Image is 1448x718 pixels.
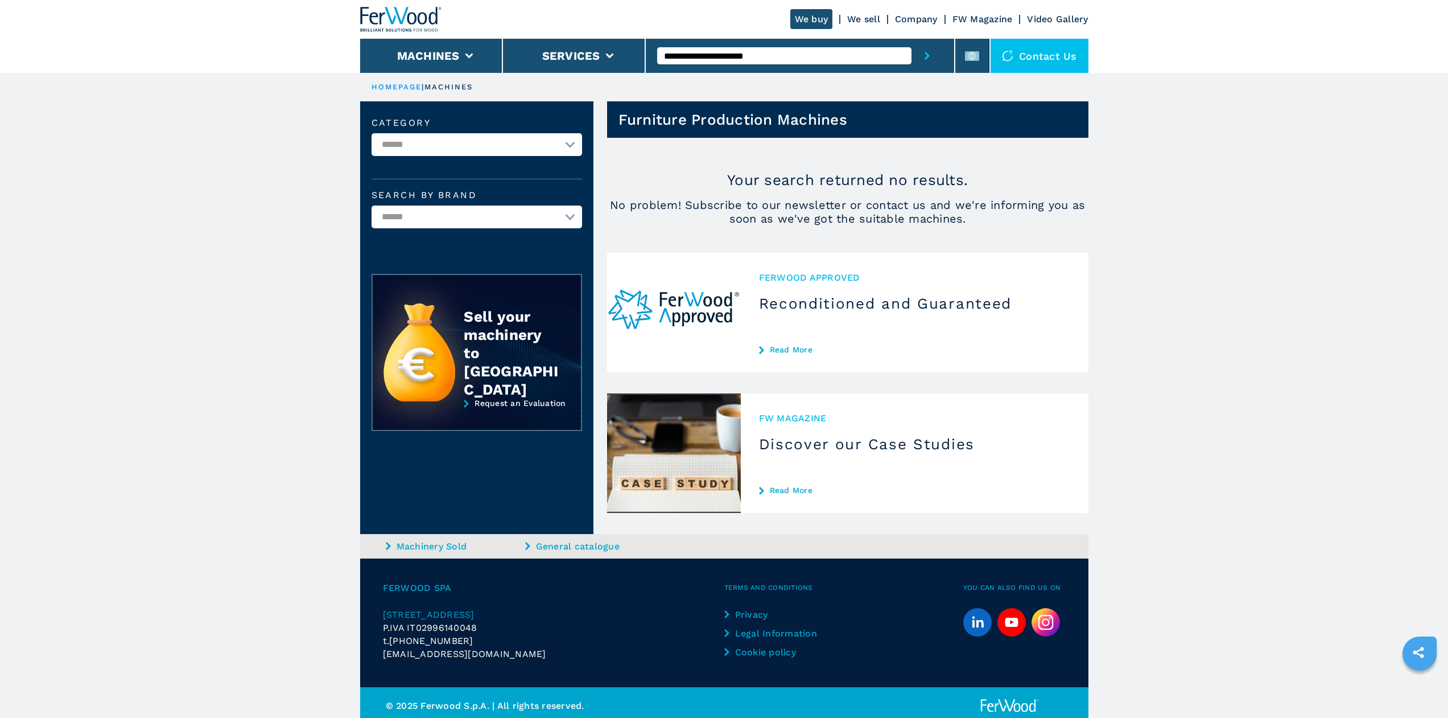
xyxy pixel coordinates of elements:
button: Machines [397,49,460,63]
div: t. [383,634,724,647]
a: We sell [847,14,880,24]
img: Reconditioned and Guaranteed [607,253,741,372]
span: No problem! Subscribe to our newsletter or contact us and we're informing you as soon as we've go... [607,198,1088,225]
a: linkedin [963,608,992,637]
a: We buy [790,9,833,29]
a: Read More [759,486,1070,495]
span: Ferwood Approved [759,271,1070,284]
span: P.IVA IT02996140048 [383,622,477,633]
div: Contact us [991,39,1088,73]
label: Search by brand [372,191,582,200]
img: Ferwood [979,699,1040,713]
a: Read More [759,345,1070,354]
span: FW MAGAZINE [759,412,1070,425]
img: Contact us [1002,50,1013,61]
a: General catalogue [525,540,662,553]
a: Cookie policy [724,646,819,659]
a: FW Magazine [952,14,1013,24]
iframe: Chat [1400,667,1439,709]
p: machines [424,82,473,92]
span: Ferwood Spa [383,581,724,594]
button: Services [542,49,600,63]
a: Legal Information [724,627,819,640]
h3: Reconditioned and Guaranteed [759,294,1070,313]
p: © 2025 Ferwood S.p.A. | All rights reserved. [386,699,724,712]
img: Ferwood [360,7,442,32]
a: sharethis [1404,638,1433,667]
h1: Furniture Production Machines [618,110,847,129]
img: Instagram [1032,608,1060,637]
img: Discover our Case Studies [607,393,741,513]
a: Video Gallery [1027,14,1088,24]
span: | [422,83,424,91]
a: youtube [997,608,1026,637]
span: Terms and Conditions [724,581,963,594]
label: Category [372,118,582,128]
a: HOMEPAGE [372,83,422,91]
a: Company [895,14,938,24]
h3: Discover our Case Studies [759,435,1070,453]
p: Your search returned no results. [607,171,1088,189]
a: Privacy [724,608,819,621]
div: Sell your machinery to [GEOGRAPHIC_DATA] [464,307,558,399]
a: Machinery Sold [386,540,522,553]
a: Request an Evaluation [372,399,582,440]
span: [PHONE_NUMBER] [389,634,473,647]
span: [EMAIL_ADDRESS][DOMAIN_NAME] [383,647,546,660]
button: submit-button [911,39,943,73]
span: You can also find us on [963,581,1066,594]
span: [STREET_ADDRESS] [383,609,475,620]
a: [STREET_ADDRESS] [383,608,724,621]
